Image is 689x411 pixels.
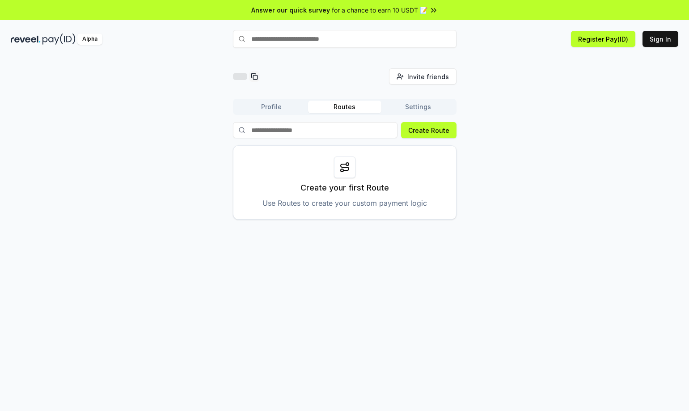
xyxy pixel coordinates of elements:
[407,72,449,81] span: Invite friends
[262,198,427,208] p: Use Routes to create your custom payment logic
[389,68,457,85] button: Invite friends
[643,31,678,47] button: Sign In
[42,34,76,45] img: pay_id
[401,122,457,138] button: Create Route
[381,101,455,113] button: Settings
[332,5,427,15] span: for a chance to earn 10 USDT 📝
[235,101,308,113] button: Profile
[11,34,41,45] img: reveel_dark
[300,182,389,194] p: Create your first Route
[571,31,635,47] button: Register Pay(ID)
[77,34,102,45] div: Alpha
[251,5,330,15] span: Answer our quick survey
[308,101,381,113] button: Routes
